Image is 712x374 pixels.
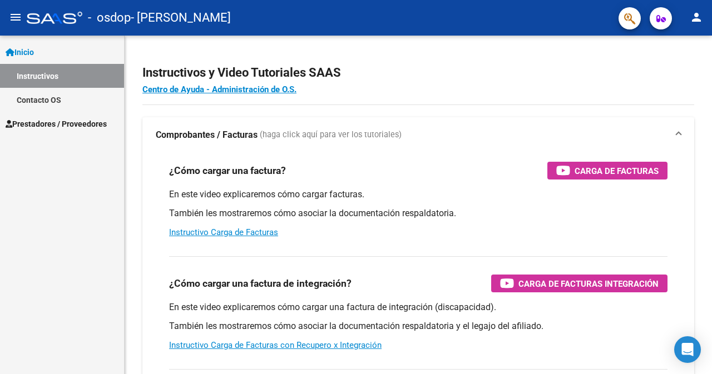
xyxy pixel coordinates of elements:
strong: Comprobantes / Facturas [156,129,258,141]
mat-expansion-panel-header: Comprobantes / Facturas (haga click aquí para ver los tutoriales) [142,117,694,153]
button: Carga de Facturas Integración [491,275,667,292]
a: Centro de Ayuda - Administración de O.S. [142,84,296,94]
p: En este video explicaremos cómo cargar una factura de integración (discapacidad). [169,301,667,313]
span: - [PERSON_NAME] [131,6,231,30]
span: Carga de Facturas [575,164,659,178]
span: Inicio [6,46,34,58]
h3: ¿Cómo cargar una factura? [169,163,286,178]
button: Carga de Facturas [547,162,667,179]
p: También les mostraremos cómo asociar la documentación respaldatoria. [169,207,667,220]
div: Open Intercom Messenger [674,336,701,363]
span: - osdop [88,6,131,30]
span: Prestadores / Proveedores [6,118,107,130]
mat-icon: person [690,11,703,24]
a: Instructivo Carga de Facturas [169,227,278,237]
h3: ¿Cómo cargar una factura de integración? [169,276,352,291]
p: También les mostraremos cómo asociar la documentación respaldatoria y el legajo del afiliado. [169,320,667,332]
span: (haga click aquí para ver los tutoriales) [260,129,402,141]
h2: Instructivos y Video Tutoriales SAAS [142,62,694,83]
a: Instructivo Carga de Facturas con Recupero x Integración [169,340,382,350]
mat-icon: menu [9,11,22,24]
span: Carga de Facturas Integración [518,277,659,291]
p: En este video explicaremos cómo cargar facturas. [169,188,667,201]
